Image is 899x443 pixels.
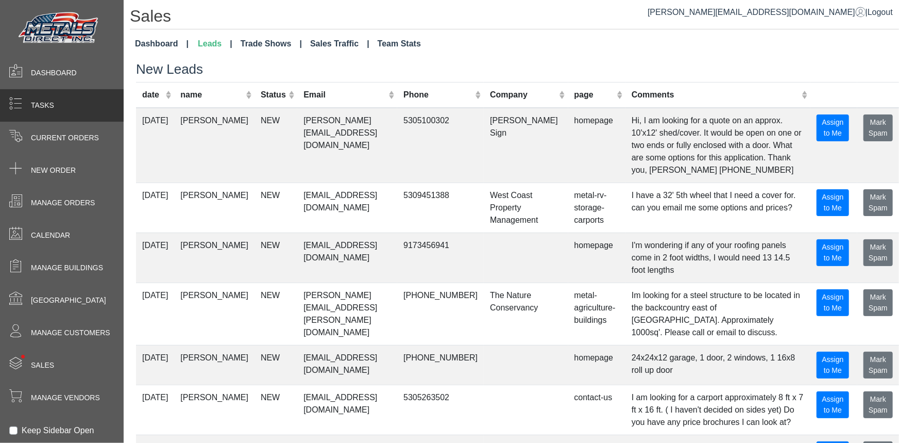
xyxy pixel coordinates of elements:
[869,243,888,262] span: Mark Spam
[817,189,849,216] button: Assign to Me
[31,68,77,78] span: Dashboard
[255,345,297,385] td: NEW
[863,352,893,379] button: Mark Spam
[397,108,484,183] td: 5305100302
[568,345,625,385] td: homepage
[261,89,286,101] div: Status
[625,385,810,435] td: I am looking for a carport approximately 8 ft x 7 ft x 16 ft. ( I haven't decided on sides yet) D...
[255,385,297,435] td: NEW
[868,8,893,17] span: Logout
[817,239,849,266] button: Assign to Me
[255,233,297,283] td: NEW
[822,395,844,414] span: Assign to Me
[403,89,472,101] div: Phone
[568,385,625,435] td: contact-us
[142,89,163,101] div: date
[180,89,243,101] div: name
[817,391,849,418] button: Assign to Me
[194,34,236,54] a: Leads
[817,352,849,379] button: Assign to Me
[625,233,810,283] td: I'm wondering if any of your roofing panels come in 2 foot widths, I would need 13 14.5 foot lengths
[397,183,484,233] td: 5309451388
[625,183,810,233] td: I have a 32' 5th wheel that I need a cover for. can you email me some options and prices?
[857,82,899,108] th: Mark Spam
[31,327,110,338] span: Manage Customers
[297,283,397,345] td: [PERSON_NAME][EMAIL_ADDRESS][PERSON_NAME][DOMAIN_NAME]
[869,395,888,414] span: Mark Spam
[822,193,844,212] span: Assign to Me
[568,283,625,345] td: metal-agriculture-buildings
[136,283,174,345] td: [DATE]
[484,183,568,233] td: West Coast Property Management
[31,360,54,371] span: Sales
[574,89,614,101] div: page
[822,293,844,312] span: Assign to Me
[236,34,306,54] a: Trade Shows
[863,189,893,216] button: Mark Spam
[484,283,568,345] td: The Nature Conservancy
[31,295,106,306] span: [GEOGRAPHIC_DATA]
[303,89,386,101] div: Email
[863,239,893,266] button: Mark Spam
[863,289,893,316] button: Mark Spam
[297,385,397,435] td: [EMAIL_ADDRESS][DOMAIN_NAME]
[174,233,255,283] td: [PERSON_NAME]
[22,424,94,437] label: Keep Sidebar Open
[136,183,174,233] td: [DATE]
[31,133,99,143] span: Current Orders
[130,6,899,29] h1: Sales
[625,345,810,385] td: 24x24x12 garage, 1 door, 2 windows, 1 16x8 roll up door
[136,385,174,435] td: [DATE]
[374,34,425,54] a: Team Stats
[869,193,888,212] span: Mark Spam
[174,283,255,345] td: [PERSON_NAME]
[297,345,397,385] td: [EMAIL_ADDRESS][DOMAIN_NAME]
[31,392,100,403] span: Manage Vendors
[297,108,397,183] td: [PERSON_NAME][EMAIL_ADDRESS][DOMAIN_NAME]
[822,118,844,137] span: Assign to Me
[822,355,844,374] span: Assign to Me
[648,8,866,17] a: [PERSON_NAME][EMAIL_ADDRESS][DOMAIN_NAME]
[632,89,799,101] div: Comments
[484,108,568,183] td: [PERSON_NAME] Sign
[568,183,625,233] td: metal-rv-storage-carports
[817,114,849,141] button: Assign to Me
[869,118,888,137] span: Mark Spam
[568,233,625,283] td: homepage
[863,391,893,418] button: Mark Spam
[31,198,95,208] span: Manage Orders
[136,108,174,183] td: [DATE]
[131,34,193,54] a: Dashboard
[174,108,255,183] td: [PERSON_NAME]
[648,6,893,19] div: |
[863,114,893,141] button: Mark Spam
[625,283,810,345] td: Im looking for a steel structure to be located in the backcountry east of [GEOGRAPHIC_DATA]. Appr...
[31,262,103,273] span: Manage Buildings
[15,9,103,47] img: Metals Direct Inc Logo
[490,89,556,101] div: Company
[10,340,36,373] span: •
[822,243,844,262] span: Assign to Me
[174,385,255,435] td: [PERSON_NAME]
[136,345,174,385] td: [DATE]
[869,355,888,374] span: Mark Spam
[31,165,76,176] span: New Order
[174,345,255,385] td: [PERSON_NAME]
[31,230,70,241] span: Calendar
[297,183,397,233] td: [EMAIL_ADDRESS][DOMAIN_NAME]
[625,108,810,183] td: Hi, I am looking for a quote on an approx. 10'x12' shed/cover. It would be open on one or two end...
[568,108,625,183] td: homepage
[810,82,857,108] th: Assign To Current User
[397,385,484,435] td: 5305263502
[136,233,174,283] td: [DATE]
[255,183,297,233] td: NEW
[869,293,888,312] span: Mark Spam
[397,233,484,283] td: 9173456941
[31,100,54,111] span: Tasks
[255,108,297,183] td: NEW
[136,61,899,77] h3: New Leads
[306,34,374,54] a: Sales Traffic
[397,283,484,345] td: [PHONE_NUMBER]
[255,283,297,345] td: NEW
